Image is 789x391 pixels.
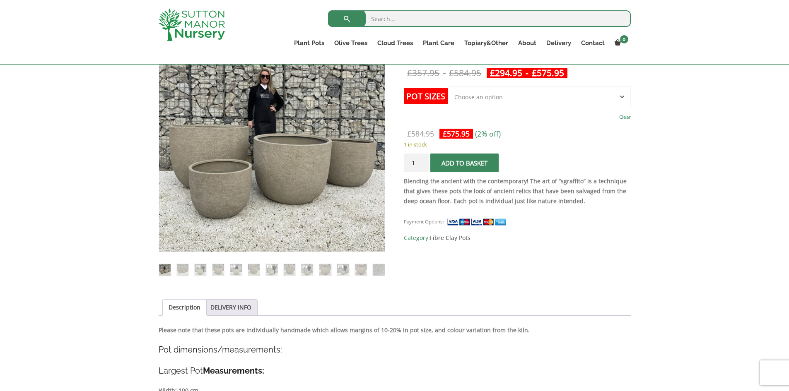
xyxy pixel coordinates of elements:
[177,264,188,276] img: The Egg Pot Fibre Clay Champagne Plant Pots - Image 2
[404,88,448,104] label: Pot Sizes
[487,68,567,78] ins: -
[407,67,439,79] bdi: 357.95
[513,37,541,49] a: About
[620,35,628,43] span: 0
[284,264,295,276] img: The Egg Pot Fibre Clay Champagne Plant Pots - Image 8
[230,264,242,276] img: The Egg Pot Fibre Clay Champagne Plant Pots - Image 5
[407,129,434,139] bdi: 584.95
[443,129,447,139] span: £
[404,177,627,205] strong: Blending the ancient with the contemporary! The art of “sgraffito” is a technique that gives thes...
[355,264,367,276] img: The Egg Pot Fibre Clay Champagne Plant Pots - Image 12
[404,218,444,225] small: Payment Options:
[576,37,610,49] a: Contact
[404,233,630,243] span: Category:
[532,67,564,79] bdi: 575.95
[532,67,537,79] span: £
[610,37,631,49] a: 0
[319,264,331,276] img: The Egg Pot Fibre Clay Champagne Plant Pots - Image 10
[159,8,225,41] img: logo
[373,264,384,276] img: The Egg Pot Fibre Clay Champagne Plant Pots - Image 13
[490,67,495,79] span: £
[430,234,471,242] a: Fibre Clay Pots
[159,264,171,276] img: The Egg Pot Fibre Clay Champagne Plant Pots
[302,264,313,276] img: The Egg Pot Fibre Clay Champagne Plant Pots - Image 9
[337,264,349,276] img: The Egg Pot Fibre Clay Champagne Plant Pots - Image 11
[159,326,530,334] strong: Please note that these pots are individually handmade which allows margins of 10-20% in pot size,...
[372,37,418,49] a: Cloud Trees
[404,68,485,78] del: -
[159,365,631,377] h4: Largest Pot
[449,67,481,79] bdi: 584.95
[449,67,454,79] span: £
[407,67,412,79] span: £
[404,154,429,172] input: Product quantity
[169,300,200,315] a: Description
[418,37,459,49] a: Plant Care
[210,300,251,315] a: DELIVERY INFO
[195,264,206,276] img: The Egg Pot Fibre Clay Champagne Plant Pots - Image 3
[407,129,411,139] span: £
[159,343,631,356] h4: Pot dimensions/measurements:
[203,366,264,376] strong: Measurements:
[329,37,372,49] a: Olive Trees
[459,37,513,49] a: Topiary&Other
[289,37,329,49] a: Plant Pots
[475,129,501,139] span: (2% off)
[619,111,631,123] a: Clear options
[430,154,499,172] button: Add to basket
[212,264,224,276] img: The Egg Pot Fibre Clay Champagne Plant Pots - Image 4
[404,139,630,149] p: 1 in stock
[490,67,522,79] bdi: 294.95
[447,218,509,226] img: payment supported
[443,129,470,139] bdi: 575.95
[266,264,277,276] img: The Egg Pot Fibre Clay Champagne Plant Pots - Image 7
[541,37,576,49] a: Delivery
[248,264,260,276] img: The Egg Pot Fibre Clay Champagne Plant Pots - Image 6
[328,10,631,27] input: Search...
